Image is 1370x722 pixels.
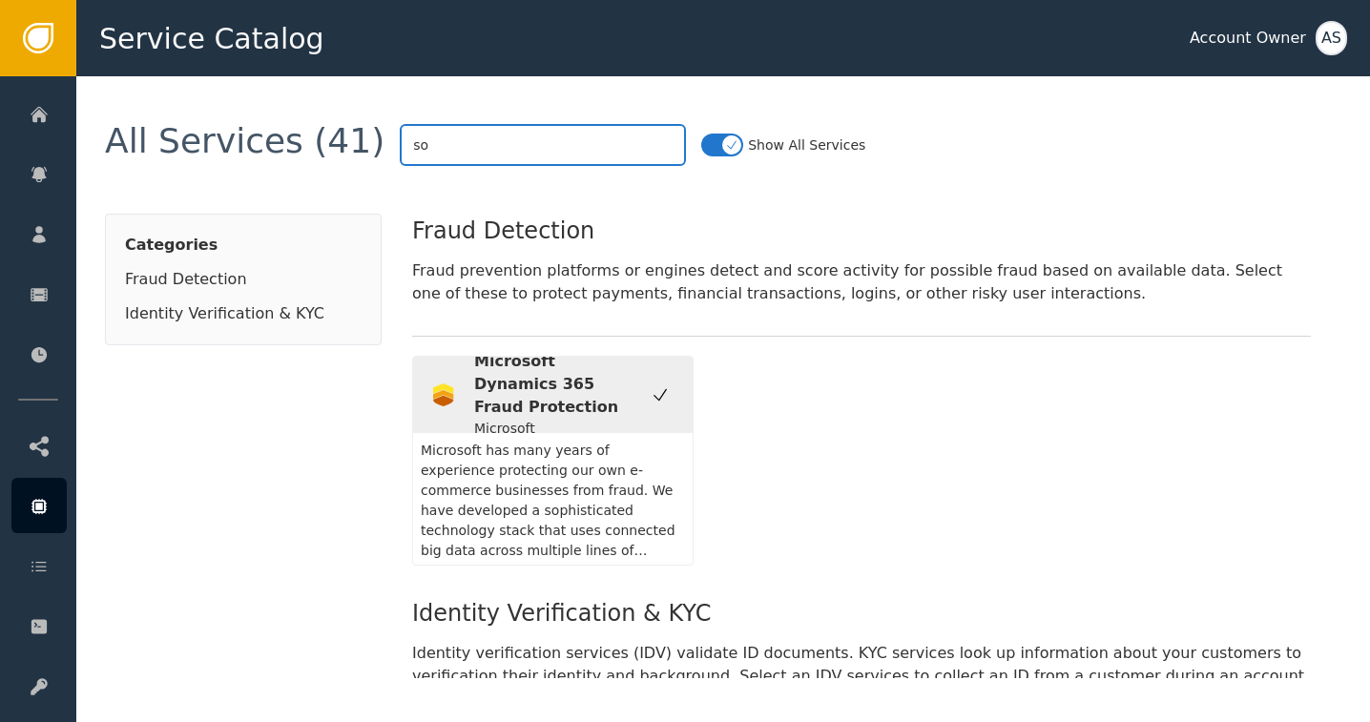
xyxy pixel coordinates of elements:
[421,443,685,698] span: Microsoft has many years of experience protecting our own e-commerce businesses from fraud. We ha...
[125,302,362,325] div: Identity Verification & KYC
[412,259,1311,305] div: Fraud prevention platforms or engines detect and score activity for possible fraud based on avail...
[99,17,324,60] span: Service Catalog
[125,268,362,291] div: Fraud Detection
[474,350,637,419] div: Microsoft Dynamics 365 Fraud Protection
[412,642,1311,711] div: Identity verification services (IDV) validate ID documents. KYC services look up information abou...
[1190,27,1306,50] div: Account Owner
[105,124,384,166] div: All Services (41)
[1316,21,1347,55] button: AS
[474,419,637,439] div: Microsoft
[748,135,865,155] label: Show All Services
[400,124,686,166] input: Search Services
[125,234,362,257] span: Categories
[412,214,1311,337] div: Fraud Detection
